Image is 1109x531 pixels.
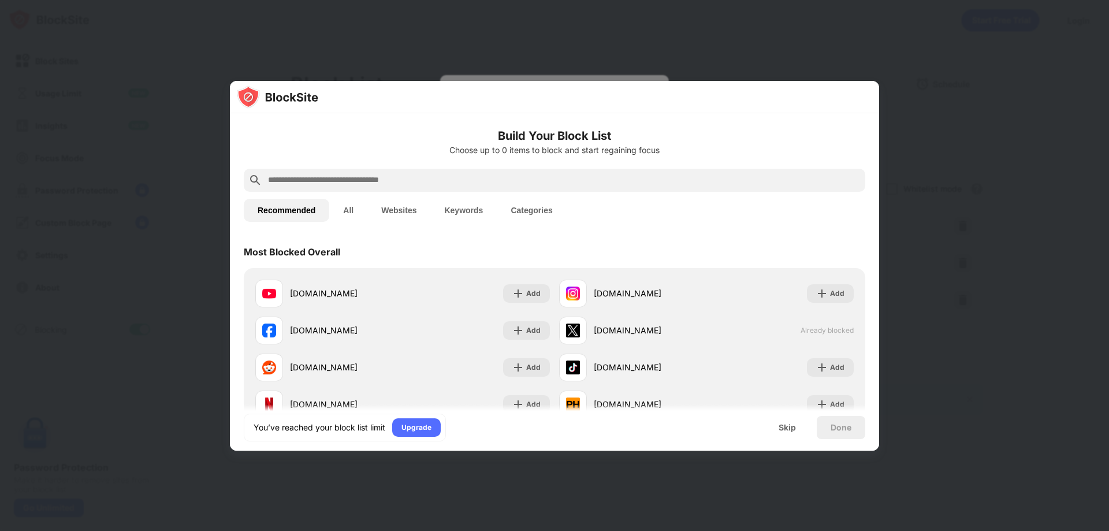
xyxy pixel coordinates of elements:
[290,398,403,410] div: [DOMAIN_NAME]
[254,422,385,433] div: You’ve reached your block list limit
[262,398,276,411] img: favicons
[430,199,497,222] button: Keywords
[244,146,865,155] div: Choose up to 0 items to block and start regaining focus
[594,398,706,410] div: [DOMAIN_NAME]
[830,399,844,410] div: Add
[526,325,541,336] div: Add
[594,361,706,373] div: [DOMAIN_NAME]
[830,362,844,373] div: Add
[526,362,541,373] div: Add
[290,287,403,299] div: [DOMAIN_NAME]
[497,199,566,222] button: Categories
[526,288,541,299] div: Add
[401,422,431,433] div: Upgrade
[290,361,403,373] div: [DOMAIN_NAME]
[594,287,706,299] div: [DOMAIN_NAME]
[594,324,706,336] div: [DOMAIN_NAME]
[831,423,851,432] div: Done
[262,287,276,300] img: favicons
[248,173,262,187] img: search.svg
[237,86,318,109] img: logo-blocksite.svg
[367,199,430,222] button: Websites
[262,324,276,337] img: favicons
[566,287,580,300] img: favicons
[779,423,796,432] div: Skip
[290,324,403,336] div: [DOMAIN_NAME]
[526,399,541,410] div: Add
[801,326,854,335] span: Already blocked
[244,246,340,258] div: Most Blocked Overall
[566,361,580,374] img: favicons
[329,199,367,222] button: All
[830,288,844,299] div: Add
[566,398,580,411] img: favicons
[244,199,329,222] button: Recommended
[262,361,276,374] img: favicons
[244,127,865,144] h6: Build Your Block List
[566,324,580,337] img: favicons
